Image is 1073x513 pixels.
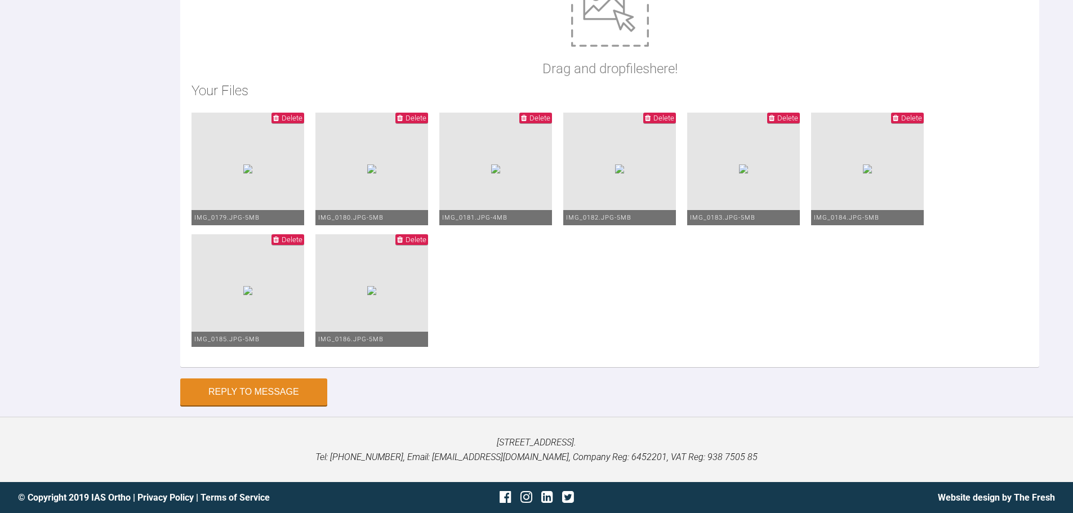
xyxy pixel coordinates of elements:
span: Delete [653,114,674,122]
img: cb0c460a-fbab-4f84-a9af-06488793a6ce [367,286,376,295]
p: Drag and drop files here! [542,58,678,79]
span: IMG_0179.JPG - 5MB [194,214,260,221]
div: © Copyright 2019 IAS Ortho | | [18,490,364,505]
button: Reply to Message [180,378,327,405]
a: Terms of Service [201,492,270,503]
h2: Your Files [192,80,1028,101]
p: [STREET_ADDRESS]. Tel: [PHONE_NUMBER], Email: [EMAIL_ADDRESS][DOMAIN_NAME], Company Reg: 6452201,... [18,435,1055,464]
a: Website design by The Fresh [938,492,1055,503]
span: Delete [529,114,550,122]
img: f207f4a2-d16a-41a4-9b23-64824c31b353 [243,286,252,295]
span: Delete [406,114,426,122]
img: d69a0668-fac9-4952-af65-175301c3c643 [739,164,748,173]
img: f144d8a6-8411-4f56-80a8-c6322cc05bab [243,164,252,173]
span: Delete [901,114,922,122]
span: Delete [406,235,426,244]
span: Delete [282,114,302,122]
img: 4fa3cab7-df9b-4da7-a3ce-aa73bd2a9980 [863,164,872,173]
span: Delete [282,235,302,244]
span: IMG_0185.JPG - 5MB [194,336,260,343]
img: c9c4be98-128f-4a9e-a9e7-4216ce1ebcfc [491,164,500,173]
span: IMG_0180.JPG - 5MB [318,214,384,221]
span: IMG_0183.JPG - 5MB [690,214,755,221]
img: 8fe4944c-3e4b-46a3-a3f4-5886c51030a4 [367,164,376,173]
span: IMG_0186.JPG - 5MB [318,336,384,343]
img: d5f45594-bcba-4e33-a073-2024c92eaf1c [615,164,624,173]
span: Delete [777,114,798,122]
a: Privacy Policy [137,492,194,503]
span: IMG_0181.JPG - 4MB [442,214,507,221]
span: IMG_0182.JPG - 5MB [566,214,631,221]
span: IMG_0184.JPG - 5MB [814,214,879,221]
